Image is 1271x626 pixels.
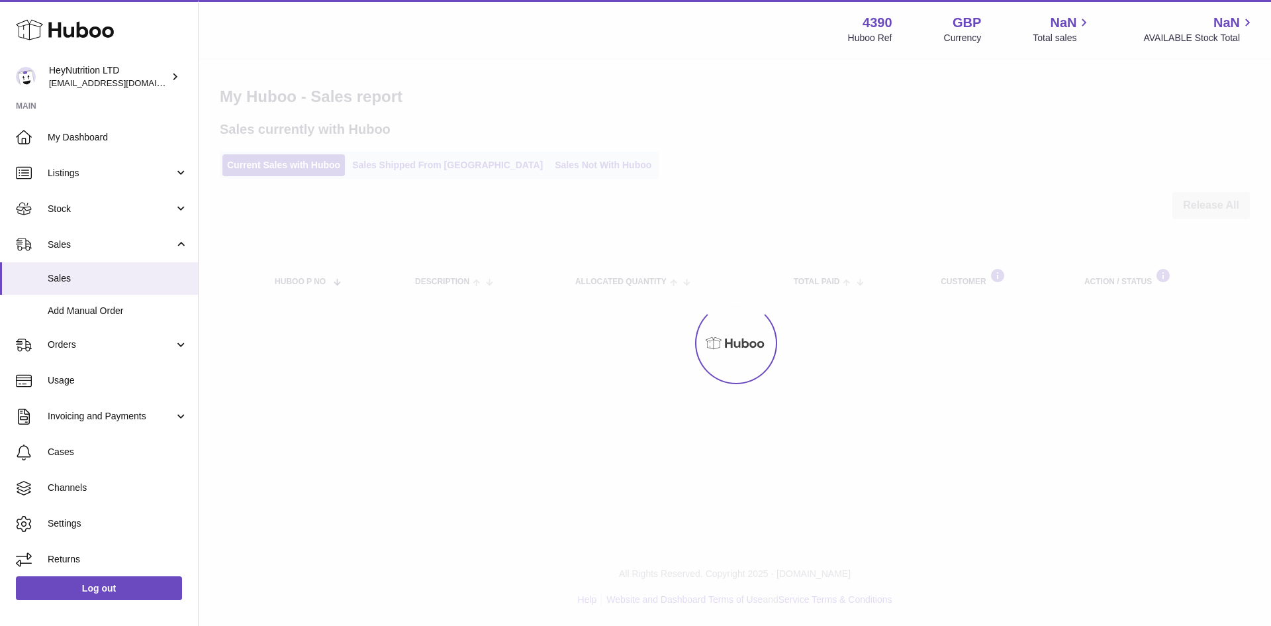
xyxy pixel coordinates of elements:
span: Returns [48,553,188,566]
span: Sales [48,272,188,285]
a: NaN AVAILABLE Stock Total [1143,14,1255,44]
span: NaN [1213,14,1240,32]
div: HeyNutrition LTD [49,64,168,89]
span: Usage [48,374,188,387]
span: Stock [48,203,174,215]
span: Channels [48,482,188,494]
img: info@heynutrition.com [16,67,36,87]
strong: 4390 [863,14,892,32]
span: [EMAIL_ADDRESS][DOMAIN_NAME] [49,78,195,88]
span: Sales [48,238,174,251]
span: Add Manual Order [48,305,188,317]
span: Invoicing and Payments [48,410,174,423]
a: Log out [16,576,182,600]
div: Huboo Ref [848,32,892,44]
div: Currency [944,32,982,44]
span: NaN [1050,14,1076,32]
span: My Dashboard [48,131,188,144]
strong: GBP [953,14,981,32]
span: Listings [48,167,174,180]
span: Orders [48,339,174,351]
span: AVAILABLE Stock Total [1143,32,1255,44]
a: NaN Total sales [1033,14,1092,44]
span: Settings [48,517,188,530]
span: Cases [48,446,188,458]
span: Total sales [1033,32,1092,44]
